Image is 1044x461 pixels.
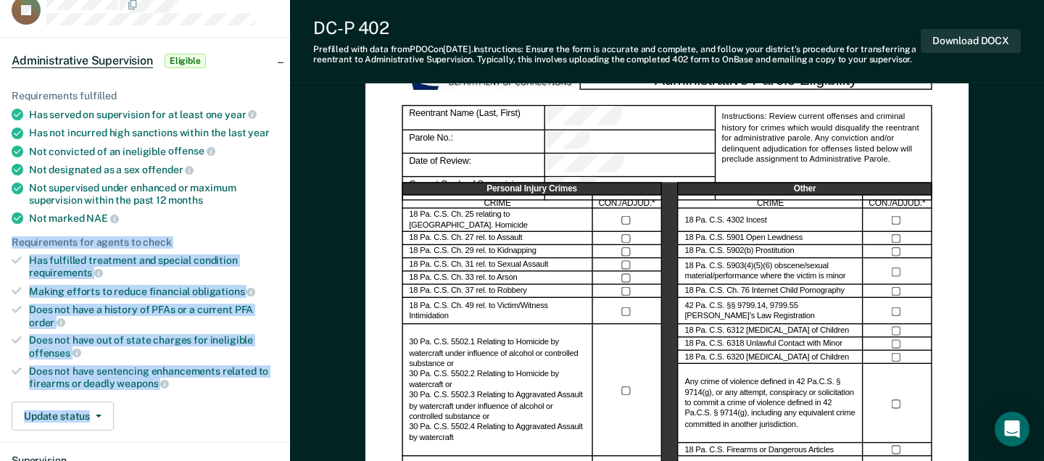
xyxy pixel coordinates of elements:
[921,29,1021,53] button: Download DOCX
[409,273,517,283] label: 18 Pa. C.S. Ch. 33 rel. to Arson
[684,339,842,349] label: 18 Pa. C.S. 6318 Unlawful Contact with Minor
[684,300,855,321] label: 42 Pa. C.S. §§ 9799.14, 9799.55 [PERSON_NAME]’s Law Registration
[402,196,592,209] div: CRIME
[29,182,278,207] div: Not supervised under enhanced or maximum supervision within the past 12
[29,254,278,279] div: Has fulfilled treatment and special condition
[86,212,118,224] span: NAE
[313,17,921,38] div: DC-P 402
[409,209,586,230] label: 18 Pa. C.S. Ch. 25 relating to [GEOGRAPHIC_DATA]. Homicide
[192,286,255,297] span: obligations
[117,378,169,389] span: weapons
[12,236,278,249] div: Requirements for agents to check
[29,285,278,298] div: Making efforts to reduce financial
[409,300,586,321] label: 18 Pa. C.S. Ch. 49 rel. to Victim/Witness Intimidation
[402,50,579,95] img: PDOC Logo
[29,334,278,359] div: Does not have out of state charges for ineligible
[29,108,278,121] div: Has served on supervision for at least one
[684,215,766,225] label: 18 Pa. C.S. 4302 Incest
[678,182,932,195] div: Other
[313,44,921,65] div: Prefilled with data from PDOC on [DATE] . Instructions: Ensure the form is accurate and complete,...
[402,153,544,176] div: Date of Review:
[684,286,844,296] label: 18 Pa. C.S. Ch. 76 Internet Child Pornography
[715,105,932,200] div: Instructions: Review current offenses and criminal history for crimes which would disqualify the ...
[29,347,81,359] span: offenses
[409,246,536,257] label: 18 Pa. C.S. Ch. 29 rel. to Kidnapping
[580,68,932,90] div: Administrative Parole Eligibility
[545,130,715,153] div: Parole No.:
[12,54,153,68] span: Administrative Supervision
[29,267,103,278] span: requirements
[29,365,278,390] div: Does not have sentencing enhancements related to firearms or deadly
[142,164,194,175] span: offender
[684,377,855,430] label: Any crime of violence defined in 42 Pa.C.S. § 9714(g), or any attempt, conspiracy or solicitation...
[402,105,544,130] div: Reentrant Name (Last, First)
[545,153,715,176] div: Date of Review:
[678,196,863,209] div: CRIME
[29,304,278,328] div: Does not have a history of PFAs or a current PFA order
[409,259,548,270] label: 18 Pa. C.S. Ch. 31 rel. to Sexual Assault
[248,127,269,138] span: year
[409,338,586,444] label: 30 Pa. C.S. 5502.1 Relating to Homicide by watercraft under influence of alcohol or controlled su...
[29,212,278,225] div: Not marked
[29,163,278,176] div: Not designated as a sex
[684,233,803,244] label: 18 Pa. C.S. 5901 Open Lewdness
[684,444,833,455] label: 18 Pa. C.S. Firearms or Dangerous Articles
[165,54,206,68] span: Eligible
[863,196,932,209] div: CON./ADJUD.*
[409,286,526,296] label: 18 Pa. C.S. Ch. 37 rel. to Robbery
[168,145,215,157] span: offense
[545,105,715,130] div: Reentrant Name (Last, First)
[12,90,278,102] div: Requirements fulfilled
[684,325,849,336] label: 18 Pa. C.S. 6312 [MEDICAL_DATA] of Children
[29,145,278,158] div: Not convicted of an ineligible
[684,352,849,362] label: 18 Pa. C.S. 6320 [MEDICAL_DATA] of Children
[402,130,544,153] div: Parole No.:
[995,412,1029,447] div: Open Intercom Messenger
[402,177,544,200] div: Current Grade of Supervision
[409,233,522,244] label: 18 Pa. C.S. Ch. 27 rel. to Assault
[225,109,257,120] span: year
[593,196,662,209] div: CON./ADJUD.*
[684,261,855,282] label: 18 Pa. C.S. 5903(4)(5)(6) obscene/sexual material/performance where the victim is minor
[29,127,278,139] div: Has not incurred high sanctions within the last
[684,246,794,257] label: 18 Pa. C.S. 5902(b) Prostitution
[402,182,661,195] div: Personal Injury Crimes
[12,402,114,431] button: Update status
[545,177,715,200] div: Current Grade of Supervision
[168,194,203,206] span: months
